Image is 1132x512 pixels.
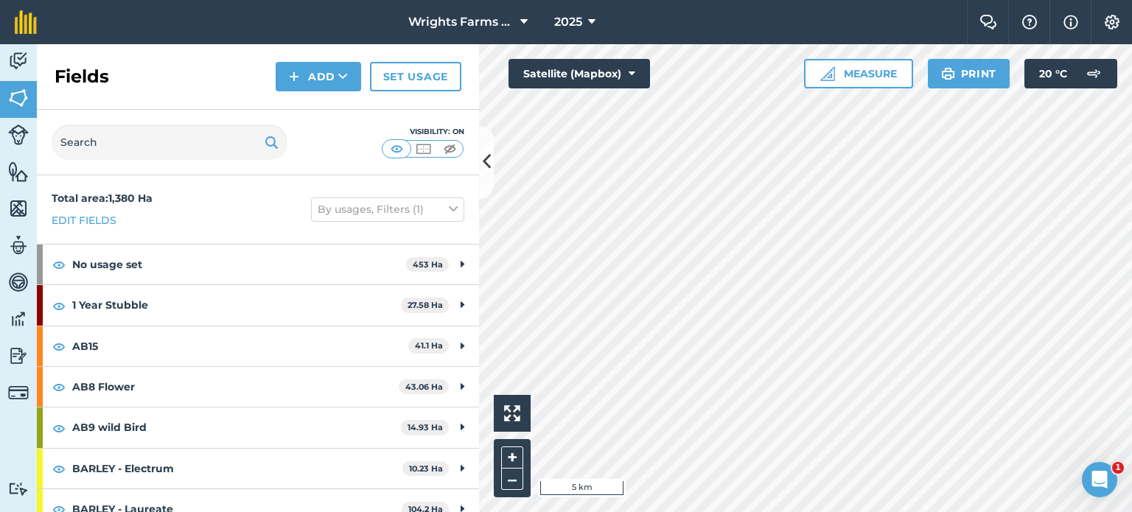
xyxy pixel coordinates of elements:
img: svg+xml;base64,PD94bWwgdmVyc2lvbj0iMS4wIiBlbmNvZGluZz0idXRmLTgiPz4KPCEtLSBHZW5lcmF0b3I6IEFkb2JlIE... [8,50,29,72]
span: Wrights Farms Contracting [408,13,514,31]
strong: AB8 Flower [72,367,399,407]
img: svg+xml;base64,PD94bWwgdmVyc2lvbj0iMS4wIiBlbmNvZGluZz0idXRmLTgiPz4KPCEtLSBHZW5lcmF0b3I6IEFkb2JlIE... [8,345,29,367]
img: svg+xml;base64,PHN2ZyB4bWxucz0iaHR0cDovL3d3dy53My5vcmcvMjAwMC9zdmciIHdpZHRoPSIxOCIgaGVpZ2h0PSIyNC... [52,337,66,355]
button: + [501,446,523,469]
img: svg+xml;base64,PHN2ZyB4bWxucz0iaHR0cDovL3d3dy53My5vcmcvMjAwMC9zdmciIHdpZHRoPSIxOCIgaGVpZ2h0PSIyNC... [52,378,66,396]
img: svg+xml;base64,PHN2ZyB4bWxucz0iaHR0cDovL3d3dy53My5vcmcvMjAwMC9zdmciIHdpZHRoPSIxNCIgaGVpZ2h0PSIyNC... [289,68,299,85]
img: svg+xml;base64,PHN2ZyB4bWxucz0iaHR0cDovL3d3dy53My5vcmcvMjAwMC9zdmciIHdpZHRoPSI1NiIgaGVpZ2h0PSI2MC... [8,161,29,183]
img: svg+xml;base64,PD94bWwgdmVyc2lvbj0iMS4wIiBlbmNvZGluZz0idXRmLTgiPz4KPCEtLSBHZW5lcmF0b3I6IEFkb2JlIE... [8,382,29,403]
img: svg+xml;base64,PHN2ZyB4bWxucz0iaHR0cDovL3d3dy53My5vcmcvMjAwMC9zdmciIHdpZHRoPSI1NiIgaGVpZ2h0PSI2MC... [8,197,29,220]
div: 1 Year Stubble27.58 Ha [37,285,479,325]
strong: AB15 [72,326,408,366]
img: svg+xml;base64,PD94bWwgdmVyc2lvbj0iMS4wIiBlbmNvZGluZz0idXRmLTgiPz4KPCEtLSBHZW5lcmF0b3I6IEFkb2JlIE... [8,308,29,330]
img: Two speech bubbles overlapping with the left bubble in the forefront [979,15,997,29]
strong: AB9 wild Bird [72,407,401,447]
img: svg+xml;base64,PHN2ZyB4bWxucz0iaHR0cDovL3d3dy53My5vcmcvMjAwMC9zdmciIHdpZHRoPSIxOCIgaGVpZ2h0PSIyNC... [52,460,66,477]
div: BARLEY - Electrum10.23 Ha [37,449,479,488]
strong: 10.23 Ha [409,463,443,474]
h2: Fields [55,65,109,88]
button: Add [276,62,361,91]
strong: 1 Year Stubble [72,285,401,325]
strong: BARLEY - Electrum [72,449,402,488]
input: Search [52,125,287,160]
img: svg+xml;base64,PD94bWwgdmVyc2lvbj0iMS4wIiBlbmNvZGluZz0idXRmLTgiPz4KPCEtLSBHZW5lcmF0b3I6IEFkb2JlIE... [8,125,29,145]
button: By usages, Filters (1) [311,197,464,221]
img: svg+xml;base64,PHN2ZyB4bWxucz0iaHR0cDovL3d3dy53My5vcmcvMjAwMC9zdmciIHdpZHRoPSIxOCIgaGVpZ2h0PSIyNC... [52,419,66,437]
strong: 14.93 Ha [408,422,443,432]
div: Visibility: On [382,126,464,138]
div: No usage set453 Ha [37,245,479,284]
div: AB9 wild Bird14.93 Ha [37,407,479,447]
img: svg+xml;base64,PHN2ZyB4bWxucz0iaHR0cDovL3d3dy53My5vcmcvMjAwMC9zdmciIHdpZHRoPSI1NiIgaGVpZ2h0PSI2MC... [8,87,29,109]
img: svg+xml;base64,PD94bWwgdmVyc2lvbj0iMS4wIiBlbmNvZGluZz0idXRmLTgiPz4KPCEtLSBHZW5lcmF0b3I6IEFkb2JlIE... [8,234,29,256]
img: fieldmargin Logo [15,10,37,34]
img: svg+xml;base64,PD94bWwgdmVyc2lvbj0iMS4wIiBlbmNvZGluZz0idXRmLTgiPz4KPCEtLSBHZW5lcmF0b3I6IEFkb2JlIE... [1079,59,1108,88]
strong: 27.58 Ha [408,300,443,310]
strong: 43.06 Ha [405,382,443,392]
img: svg+xml;base64,PHN2ZyB4bWxucz0iaHR0cDovL3d3dy53My5vcmcvMjAwMC9zdmciIHdpZHRoPSIxOSIgaGVpZ2h0PSIyNC... [265,133,279,151]
span: 20 ° C [1039,59,1067,88]
strong: 453 Ha [413,259,443,270]
strong: Total area : 1,380 Ha [52,192,153,205]
button: Measure [804,59,913,88]
img: A question mark icon [1021,15,1038,29]
div: AB8 Flower43.06 Ha [37,367,479,407]
span: 1 [1112,462,1124,474]
button: – [501,469,523,490]
img: svg+xml;base64,PD94bWwgdmVyc2lvbj0iMS4wIiBlbmNvZGluZz0idXRmLTgiPz4KPCEtLSBHZW5lcmF0b3I6IEFkb2JlIE... [8,482,29,496]
a: Set usage [370,62,461,91]
a: Edit fields [52,212,116,228]
strong: 41.1 Ha [415,340,443,351]
img: svg+xml;base64,PHN2ZyB4bWxucz0iaHR0cDovL3d3dy53My5vcmcvMjAwMC9zdmciIHdpZHRoPSIxOCIgaGVpZ2h0PSIyNC... [52,297,66,315]
img: svg+xml;base64,PHN2ZyB4bWxucz0iaHR0cDovL3d3dy53My5vcmcvMjAwMC9zdmciIHdpZHRoPSI1MCIgaGVpZ2h0PSI0MC... [441,141,459,156]
img: A cog icon [1103,15,1121,29]
img: svg+xml;base64,PD94bWwgdmVyc2lvbj0iMS4wIiBlbmNvZGluZz0idXRmLTgiPz4KPCEtLSBHZW5lcmF0b3I6IEFkb2JlIE... [8,271,29,293]
button: Satellite (Mapbox) [509,59,650,88]
iframe: Intercom live chat [1082,462,1117,497]
strong: No usage set [72,245,406,284]
img: Ruler icon [820,66,835,81]
img: svg+xml;base64,PHN2ZyB4bWxucz0iaHR0cDovL3d3dy53My5vcmcvMjAwMC9zdmciIHdpZHRoPSIxOSIgaGVpZ2h0PSIyNC... [941,65,955,83]
div: AB1541.1 Ha [37,326,479,366]
img: svg+xml;base64,PHN2ZyB4bWxucz0iaHR0cDovL3d3dy53My5vcmcvMjAwMC9zdmciIHdpZHRoPSIxOCIgaGVpZ2h0PSIyNC... [52,256,66,273]
img: svg+xml;base64,PHN2ZyB4bWxucz0iaHR0cDovL3d3dy53My5vcmcvMjAwMC9zdmciIHdpZHRoPSI1MCIgaGVpZ2h0PSI0MC... [388,141,406,156]
button: 20 °C [1024,59,1117,88]
img: svg+xml;base64,PHN2ZyB4bWxucz0iaHR0cDovL3d3dy53My5vcmcvMjAwMC9zdmciIHdpZHRoPSI1MCIgaGVpZ2h0PSI0MC... [414,141,433,156]
span: 2025 [554,13,582,31]
img: Four arrows, one pointing top left, one top right, one bottom right and the last bottom left [504,405,520,421]
button: Print [928,59,1010,88]
img: svg+xml;base64,PHN2ZyB4bWxucz0iaHR0cDovL3d3dy53My5vcmcvMjAwMC9zdmciIHdpZHRoPSIxNyIgaGVpZ2h0PSIxNy... [1063,13,1078,31]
